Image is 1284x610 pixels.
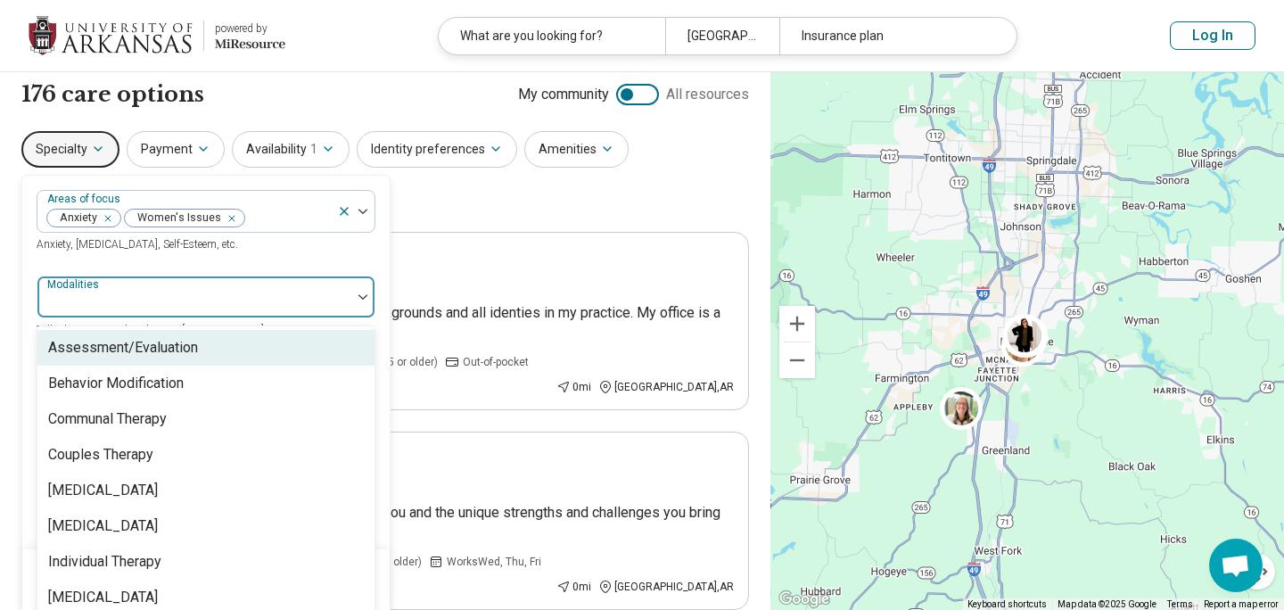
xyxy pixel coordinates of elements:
[598,379,734,395] div: [GEOGRAPHIC_DATA] , AR
[29,14,193,57] img: University of Arkansas
[439,18,665,54] div: What are you looking for?
[29,14,285,57] a: University of Arkansaspowered by
[48,373,184,394] div: Behavior Modification
[215,21,285,37] div: powered by
[37,238,238,251] span: Anxiety, [MEDICAL_DATA], Self-Esteem, etc.
[48,587,158,608] div: [MEDICAL_DATA]
[357,131,517,168] button: Identity preferences
[47,210,103,227] span: Anxiety
[779,306,815,342] button: Zoom in
[90,502,734,545] p: Let's talk! I am looking forward to working with you and the unique strengths and challenges you ...
[666,84,749,105] span: All resources
[598,579,734,595] div: [GEOGRAPHIC_DATA] , AR
[779,18,1006,54] div: Insurance plan
[48,337,198,359] div: Assessment/Evaluation
[48,515,158,537] div: [MEDICAL_DATA]
[37,324,285,336] span: Talk Therapy, Couples Therapy, [MEDICAL_DATA], etc.
[665,18,778,54] div: [GEOGRAPHIC_DATA], [GEOGRAPHIC_DATA]
[1209,539,1263,592] div: Open chat
[21,79,204,110] h1: 176 care options
[48,480,158,501] div: [MEDICAL_DATA]
[47,278,103,291] label: Modalities
[48,444,153,466] div: Couples Therapy
[524,131,629,168] button: Amenities
[556,579,591,595] div: 0 mi
[90,302,734,345] p: I welcome and affirm persons from diverse backgrounds and all identies in my practice. My office ...
[1058,599,1156,609] span: Map data ©2025 Google
[310,140,317,159] span: 1
[447,554,541,570] span: Works Wed, Thu, Fri
[232,131,350,168] button: Availability1
[518,84,609,105] span: My community
[556,379,591,395] div: 0 mi
[48,551,161,573] div: Individual Therapy
[1167,599,1193,609] a: Terms (opens in new tab)
[127,131,225,168] button: Payment
[125,210,226,227] span: Women's Issues
[1170,21,1255,50] button: Log In
[21,131,119,168] button: Specialty
[1204,599,1279,609] a: Report a map error
[47,193,124,205] label: Areas of focus
[779,342,815,378] button: Zoom out
[48,408,167,430] div: Communal Therapy
[463,354,529,370] span: Out-of-pocket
